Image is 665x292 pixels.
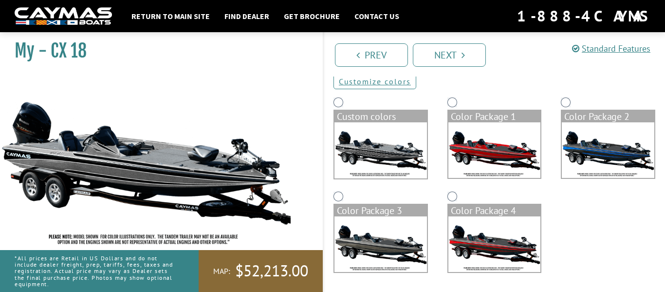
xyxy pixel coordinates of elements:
[15,7,112,25] img: white-logo-c9c8dbefe5ff5ceceb0f0178aa75bf4bb51f6bca0971e226c86eb53dfe498488.png
[517,5,650,27] div: 1-888-4CAYMAS
[332,42,665,67] ul: Pagination
[334,205,427,216] div: Color Package 3
[448,216,541,272] img: color_package_275.png
[235,261,308,281] span: $52,213.00
[127,10,215,22] a: Return to main site
[448,111,541,122] div: Color Package 1
[15,40,298,62] h1: My - CX 18
[333,74,416,89] a: Customize colors
[334,122,427,178] img: cx18-Base-Layer.png
[448,122,541,178] img: color_package_272.png
[562,122,654,178] img: color_package_273.png
[572,43,650,54] a: Standard Features
[334,216,427,272] img: color_package_274.png
[15,250,177,292] p: *All prices are Retail in US Dollars and do not include dealer freight, prep, tariffs, fees, taxe...
[279,10,345,22] a: Get Brochure
[334,111,427,122] div: Custom colors
[448,205,541,216] div: Color Package 4
[335,43,408,67] a: Prev
[213,266,230,276] span: MAP:
[350,10,404,22] a: Contact Us
[199,250,323,292] a: MAP:$52,213.00
[220,10,274,22] a: Find Dealer
[562,111,654,122] div: Color Package 2
[413,43,486,67] a: Next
